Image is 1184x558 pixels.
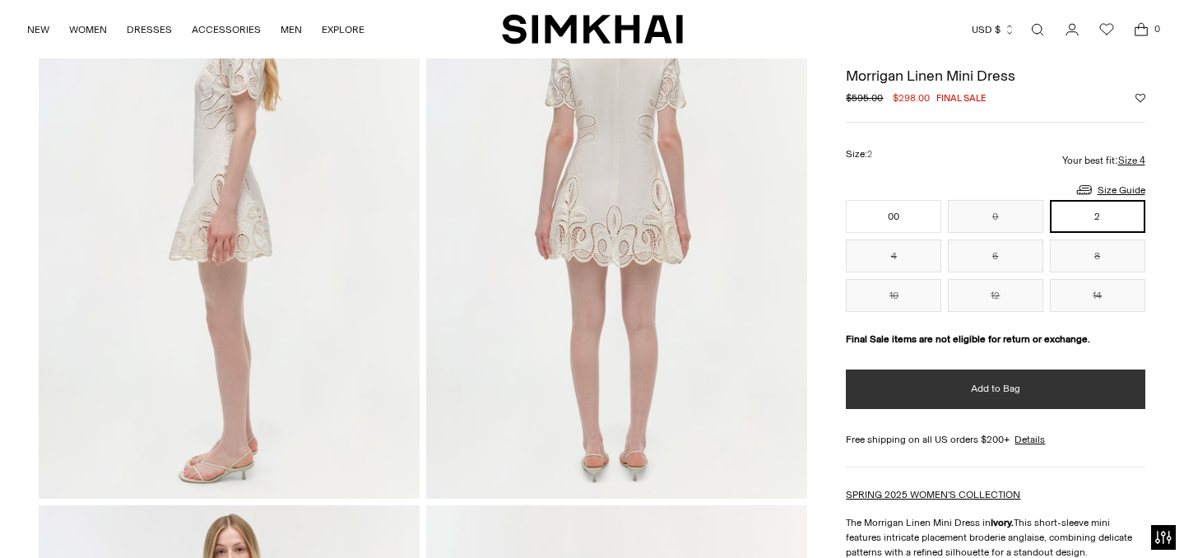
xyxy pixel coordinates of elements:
[1125,13,1158,46] a: Open cart modal
[27,12,49,48] a: NEW
[846,432,1145,447] div: Free shipping on all US orders $200+
[846,370,1145,409] button: Add to Bag
[846,333,1090,345] strong: Final Sale items are not eligible for return or exchange.
[1050,239,1145,272] button: 8
[502,13,683,45] a: SIMKHAI
[991,517,1014,528] strong: Ivory.
[13,495,165,545] iframe: Sign Up via Text for Offers
[322,12,364,48] a: EXPLORE
[948,279,1043,312] button: 12
[1090,13,1123,46] a: Wishlist
[1015,432,1045,447] a: Details
[1056,13,1089,46] a: Go to the account page
[867,149,872,160] span: 2
[1050,279,1145,312] button: 14
[948,239,1043,272] button: 6
[846,91,883,105] s: $595.00
[846,489,1020,500] a: SPRING 2025 WOMEN'S COLLECTION
[1075,179,1145,200] a: Size Guide
[846,146,872,162] label: Size:
[971,382,1020,396] span: Add to Bag
[846,239,941,272] button: 4
[1021,13,1054,46] a: Open search modal
[281,12,302,48] a: MEN
[1149,21,1164,36] span: 0
[127,12,172,48] a: DRESSES
[846,200,941,233] button: 00
[972,12,1015,48] button: USD $
[192,12,261,48] a: ACCESSORIES
[893,91,930,105] span: $298.00
[69,12,107,48] a: WOMEN
[948,200,1043,233] button: 0
[846,68,1145,83] h1: Morrigan Linen Mini Dress
[1050,200,1145,233] button: 2
[1135,93,1145,103] button: Add to Wishlist
[846,279,941,312] button: 10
